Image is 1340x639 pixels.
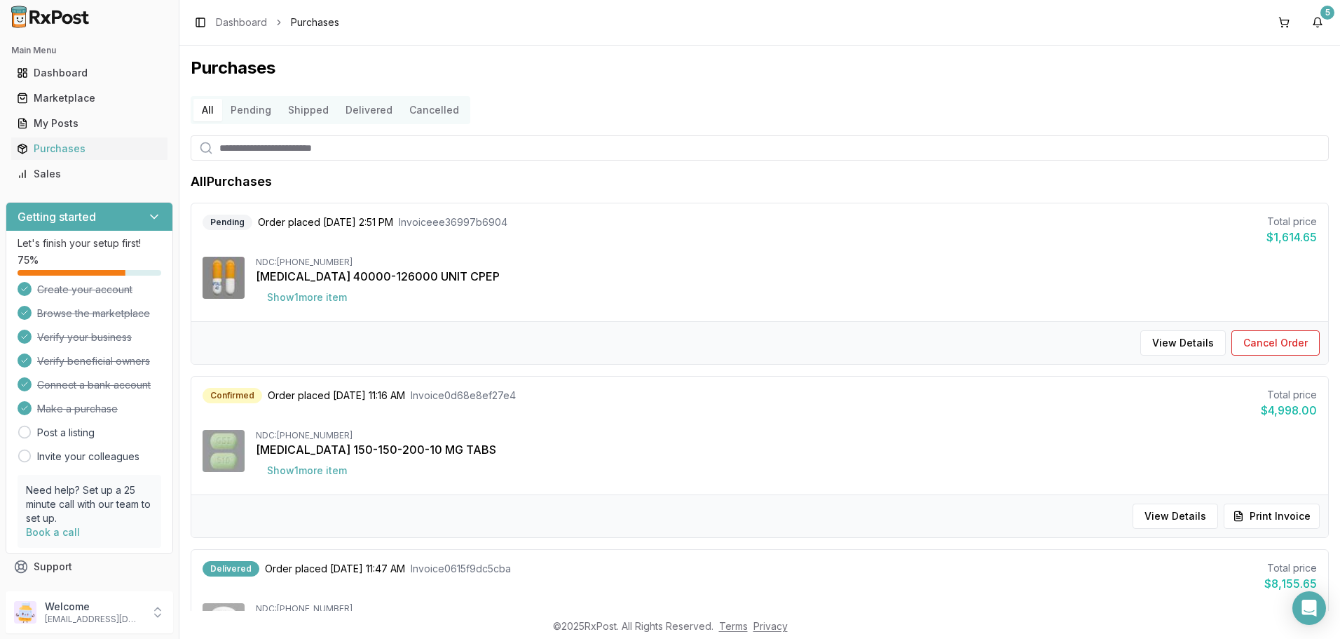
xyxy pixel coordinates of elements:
[411,389,516,403] span: Invoice 0d68e8ef27e4
[1261,388,1317,402] div: Total price
[11,60,167,86] a: Dashboard
[216,15,267,29] a: Dashboard
[1292,591,1326,625] div: Open Intercom Messenger
[1231,330,1320,356] button: Cancel Order
[1264,561,1317,575] div: Total price
[256,603,1317,614] div: NDC: [PHONE_NUMBER]
[37,354,150,368] span: Verify beneficial owners
[18,253,39,267] span: 75 %
[268,389,405,403] span: Order placed [DATE] 11:16 AM
[256,257,1317,268] div: NDC: [PHONE_NUMBER]
[6,579,173,605] button: Feedback
[1266,229,1317,245] div: $1,614.65
[1261,402,1317,419] div: $4,998.00
[1133,504,1218,529] button: View Details
[45,600,142,614] p: Welcome
[37,402,118,416] span: Make a purchase
[753,620,788,632] a: Privacy
[6,137,173,160] button: Purchases
[1306,11,1329,34] button: 5
[256,441,1317,458] div: [MEDICAL_DATA] 150-150-200-10 MG TABS
[719,620,748,632] a: Terms
[17,116,162,130] div: My Posts
[37,330,132,344] span: Verify your business
[203,561,259,577] div: Delivered
[256,430,1317,441] div: NDC: [PHONE_NUMBER]
[6,163,173,185] button: Sales
[11,161,167,187] a: Sales
[45,614,142,625] p: [EMAIL_ADDRESS][DOMAIN_NAME]
[11,111,167,136] a: My Posts
[1140,330,1226,356] button: View Details
[11,86,167,111] a: Marketplace
[337,99,401,121] button: Delivered
[6,112,173,135] button: My Posts
[399,215,507,229] span: Invoice ee36997b6904
[203,215,252,230] div: Pending
[411,562,511,576] span: Invoice 0615f9dc5cba
[256,268,1317,285] div: [MEDICAL_DATA] 40000-126000 UNIT CPEP
[256,458,358,483] button: Show1more item
[37,283,132,297] span: Create your account
[1264,575,1317,592] div: $8,155.65
[222,99,280,121] button: Pending
[1266,215,1317,229] div: Total price
[17,167,162,181] div: Sales
[265,562,405,576] span: Order placed [DATE] 11:47 AM
[280,99,337,121] button: Shipped
[18,208,96,225] h3: Getting started
[191,172,272,191] h1: All Purchases
[37,426,95,440] a: Post a listing
[6,554,173,579] button: Support
[6,6,95,28] img: RxPost Logo
[1224,504,1320,529] button: Print Invoice
[401,99,467,121] button: Cancelled
[258,215,393,229] span: Order placed [DATE] 2:51 PM
[17,142,162,156] div: Purchases
[256,285,358,310] button: Show1more item
[193,99,222,121] button: All
[26,526,80,538] a: Book a call
[6,62,173,84] button: Dashboard
[37,307,150,321] span: Browse the marketplace
[14,601,36,624] img: User avatar
[291,15,339,29] span: Purchases
[11,45,167,56] h2: Main Menu
[203,430,245,472] img: Genvoya 150-150-200-10 MG TABS
[17,91,162,105] div: Marketplace
[18,236,161,250] p: Let's finish your setup first!
[6,87,173,109] button: Marketplace
[191,57,1329,79] h1: Purchases
[37,450,139,464] a: Invite your colleagues
[203,388,262,403] div: Confirmed
[34,585,81,599] span: Feedback
[216,15,339,29] nav: breadcrumb
[26,483,153,525] p: Need help? Set up a 25 minute call with our team to set up.
[11,136,167,161] a: Purchases
[203,257,245,299] img: Zenpep 40000-126000 UNIT CPEP
[1320,6,1334,20] div: 5
[17,66,162,80] div: Dashboard
[37,378,151,392] span: Connect a bank account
